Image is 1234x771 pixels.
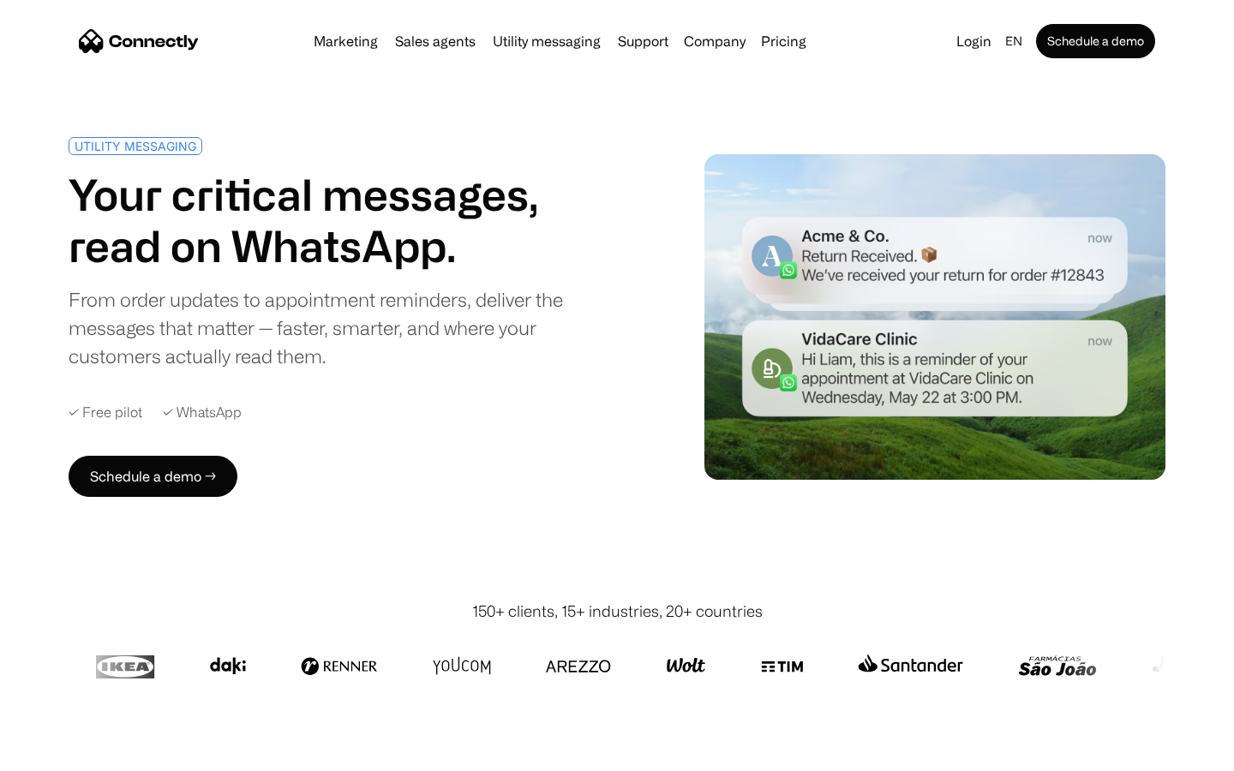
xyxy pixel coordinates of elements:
div: 150+ clients, 15+ industries, 20+ countries [472,600,763,623]
a: Utility messaging [486,34,608,48]
a: Sales agents [388,34,482,48]
a: Login [949,29,998,53]
div: en [1005,29,1022,53]
div: ✓ Free pilot [69,404,142,421]
div: From order updates to appointment reminders, deliver the messages that matter — faster, smarter, ... [69,285,610,370]
a: Support [611,34,675,48]
a: Schedule a demo [1036,24,1155,58]
div: UTILITY MESSAGING [75,140,196,152]
aside: Language selected: English [17,739,103,765]
div: ✓ WhatsApp [163,404,242,421]
div: Company [684,29,746,53]
a: Schedule a demo → [69,456,237,497]
ul: Language list [34,741,103,765]
a: Pricing [754,34,813,48]
h1: Your critical messages, read on WhatsApp. [69,169,610,272]
a: Marketing [307,34,385,48]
